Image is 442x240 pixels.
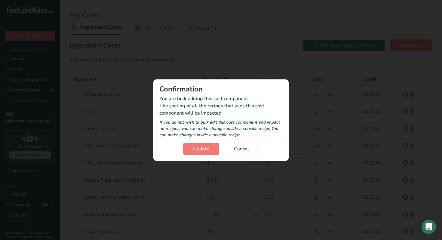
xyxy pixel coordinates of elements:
[159,95,283,138] p: You are bulk editing this cost component The costing of all the recipes that uses this cost compo...
[224,143,259,155] button: Cancel
[183,143,219,155] button: Update
[159,85,283,93] div: Confirmation
[234,145,249,152] span: Cancel
[422,220,436,234] div: Open Intercom Messenger
[159,119,283,138] div: If you do not wish to bulk edit this cost component and impact all recipes, you can make changes ...
[193,145,209,152] span: Update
